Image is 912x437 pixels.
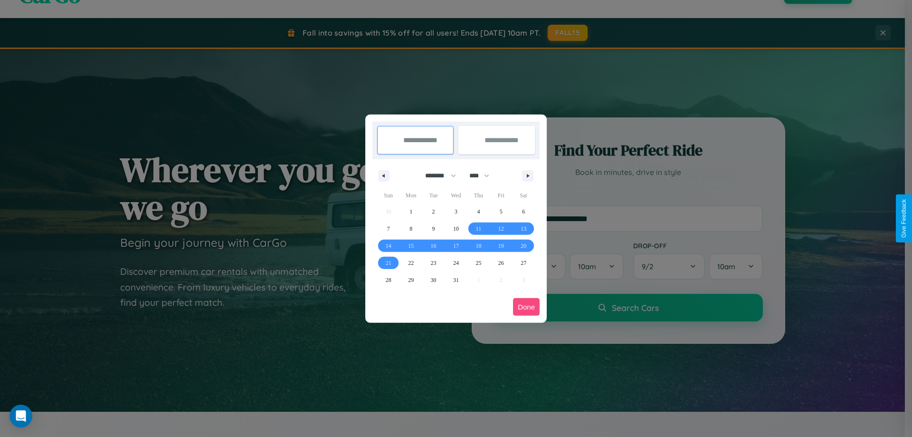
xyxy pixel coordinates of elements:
span: 31 [453,272,459,289]
span: Mon [399,188,422,203]
button: 21 [377,254,399,272]
button: 27 [513,254,535,272]
span: 30 [431,272,437,289]
button: 31 [445,272,467,289]
span: 18 [475,237,481,254]
span: 27 [521,254,526,272]
button: 25 [467,254,490,272]
button: 7 [377,220,399,237]
button: 29 [399,272,422,289]
span: 16 [431,237,437,254]
button: 11 [467,220,490,237]
span: 8 [409,220,412,237]
span: 21 [386,254,391,272]
span: 26 [498,254,504,272]
span: 19 [498,237,504,254]
button: 20 [513,237,535,254]
span: 29 [408,272,414,289]
button: 2 [422,203,445,220]
span: 24 [453,254,459,272]
span: 20 [521,237,526,254]
span: Wed [445,188,467,203]
button: 10 [445,220,467,237]
div: Open Intercom Messenger [9,405,32,427]
button: 9 [422,220,445,237]
span: 23 [431,254,437,272]
span: 7 [387,220,390,237]
button: 17 [445,237,467,254]
button: 28 [377,272,399,289]
button: 18 [467,237,490,254]
button: 24 [445,254,467,272]
button: 12 [490,220,512,237]
button: 8 [399,220,422,237]
span: Sun [377,188,399,203]
button: 14 [377,237,399,254]
span: 6 [522,203,525,220]
button: 23 [422,254,445,272]
button: 15 [399,237,422,254]
span: 9 [432,220,435,237]
span: 15 [408,237,414,254]
span: 17 [453,237,459,254]
button: 22 [399,254,422,272]
button: 26 [490,254,512,272]
button: Done [513,298,540,316]
button: 5 [490,203,512,220]
button: 4 [467,203,490,220]
span: 13 [521,220,526,237]
div: Give Feedback [901,199,907,238]
span: 22 [408,254,414,272]
span: 4 [477,203,480,220]
span: 10 [453,220,459,237]
button: 13 [513,220,535,237]
span: 1 [409,203,412,220]
span: 25 [475,254,481,272]
span: 28 [386,272,391,289]
button: 16 [422,237,445,254]
span: 5 [500,203,503,220]
span: 11 [476,220,482,237]
span: 14 [386,237,391,254]
span: Sat [513,188,535,203]
button: 30 [422,272,445,289]
button: 6 [513,203,535,220]
span: 3 [455,203,457,220]
button: 1 [399,203,422,220]
button: 19 [490,237,512,254]
span: Tue [422,188,445,203]
span: 12 [498,220,504,237]
button: 3 [445,203,467,220]
span: 2 [432,203,435,220]
span: Fri [490,188,512,203]
span: Thu [467,188,490,203]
